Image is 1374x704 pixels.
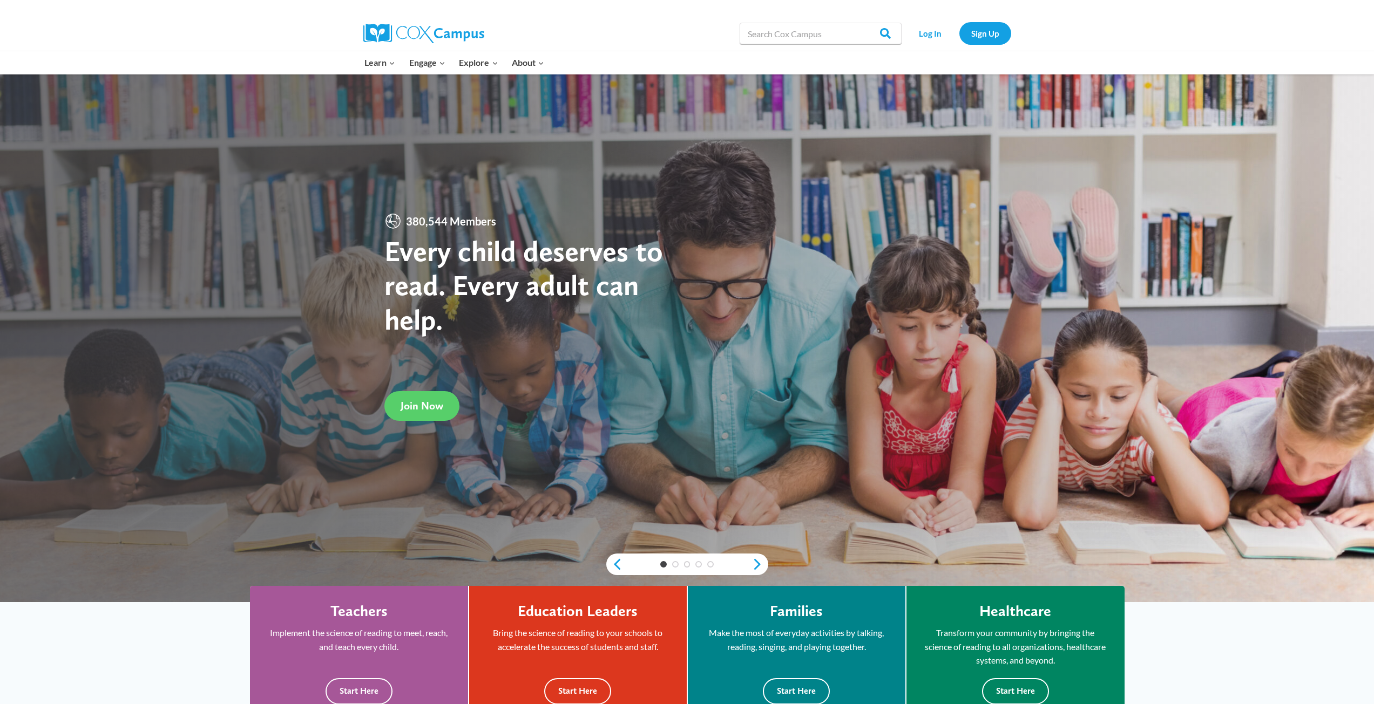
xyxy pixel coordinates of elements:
h4: Families [770,602,823,620]
span: Engage [409,56,445,70]
a: 2 [672,561,679,568]
span: Explore [459,56,498,70]
p: Implement the science of reading to meet, reach, and teach every child. [266,626,452,653]
a: previous [606,558,622,571]
a: Log In [907,22,954,44]
a: next [752,558,768,571]
div: content slider buttons [606,553,768,575]
h4: Education Leaders [518,602,638,620]
strong: Every child deserves to read. Every adult can help. [384,234,663,337]
a: 1 [660,561,667,568]
a: Sign Up [959,22,1011,44]
span: About [512,56,544,70]
p: Transform your community by bringing the science of reading to all organizations, healthcare syst... [923,626,1108,667]
h4: Healthcare [979,602,1051,620]
nav: Primary Navigation [358,51,551,74]
p: Make the most of everyday activities by talking, reading, singing, and playing together. [704,626,889,653]
img: Cox Campus [363,24,484,43]
a: 5 [707,561,714,568]
span: Learn [364,56,395,70]
a: Join Now [384,391,459,421]
span: 380,544 Members [402,213,500,230]
nav: Secondary Navigation [907,22,1011,44]
a: 3 [684,561,691,568]
a: 4 [695,561,702,568]
input: Search Cox Campus [740,23,902,44]
p: Bring the science of reading to your schools to accelerate the success of students and staff. [485,626,671,653]
h4: Teachers [330,602,388,620]
span: Join Now [401,399,443,412]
